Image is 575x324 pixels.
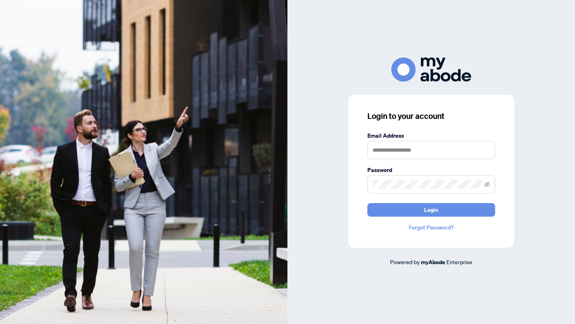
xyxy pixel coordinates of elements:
span: eye-invisible [484,182,490,187]
img: ma-logo [391,57,471,82]
a: myAbode [421,258,445,267]
label: Email Address [367,131,495,140]
label: Password [367,166,495,174]
button: Login [367,203,495,217]
a: Forgot Password? [367,223,495,232]
h3: Login to your account [367,111,495,122]
span: Login [424,203,438,216]
span: Enterprise [446,258,472,265]
span: Powered by [390,258,420,265]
